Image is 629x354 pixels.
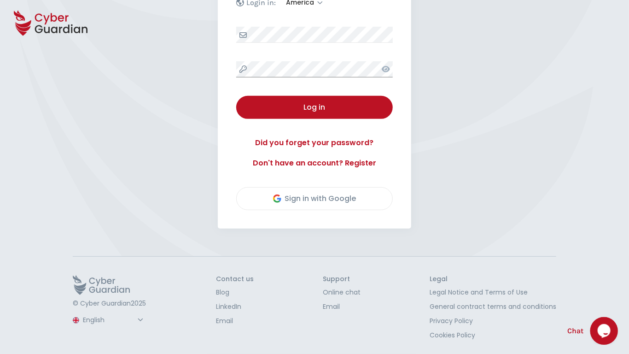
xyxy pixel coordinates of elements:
a: General contract terms and conditions [430,302,556,312]
a: Blog [216,288,254,297]
a: Online chat [323,288,361,297]
h3: Contact us [216,275,254,283]
a: Privacy Policy [430,316,556,326]
div: Sign in with Google [273,193,356,204]
a: Legal Notice and Terms of Use [430,288,556,297]
button: Log in [236,96,393,119]
div: Log in [243,102,386,113]
h3: Legal [430,275,556,283]
a: Email [216,316,254,326]
button: Sign in with Google [236,187,393,210]
a: Did you forget your password? [236,137,393,148]
a: Email [323,302,361,312]
h3: Support [323,275,361,283]
span: Chat [567,325,583,336]
p: © Cyber Guardian 2025 [73,300,147,308]
img: region-logo [73,317,79,324]
a: Cookies Policy [430,330,556,340]
a: LinkedIn [216,302,254,312]
a: Don't have an account? Register [236,158,393,169]
iframe: chat widget [590,317,620,345]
